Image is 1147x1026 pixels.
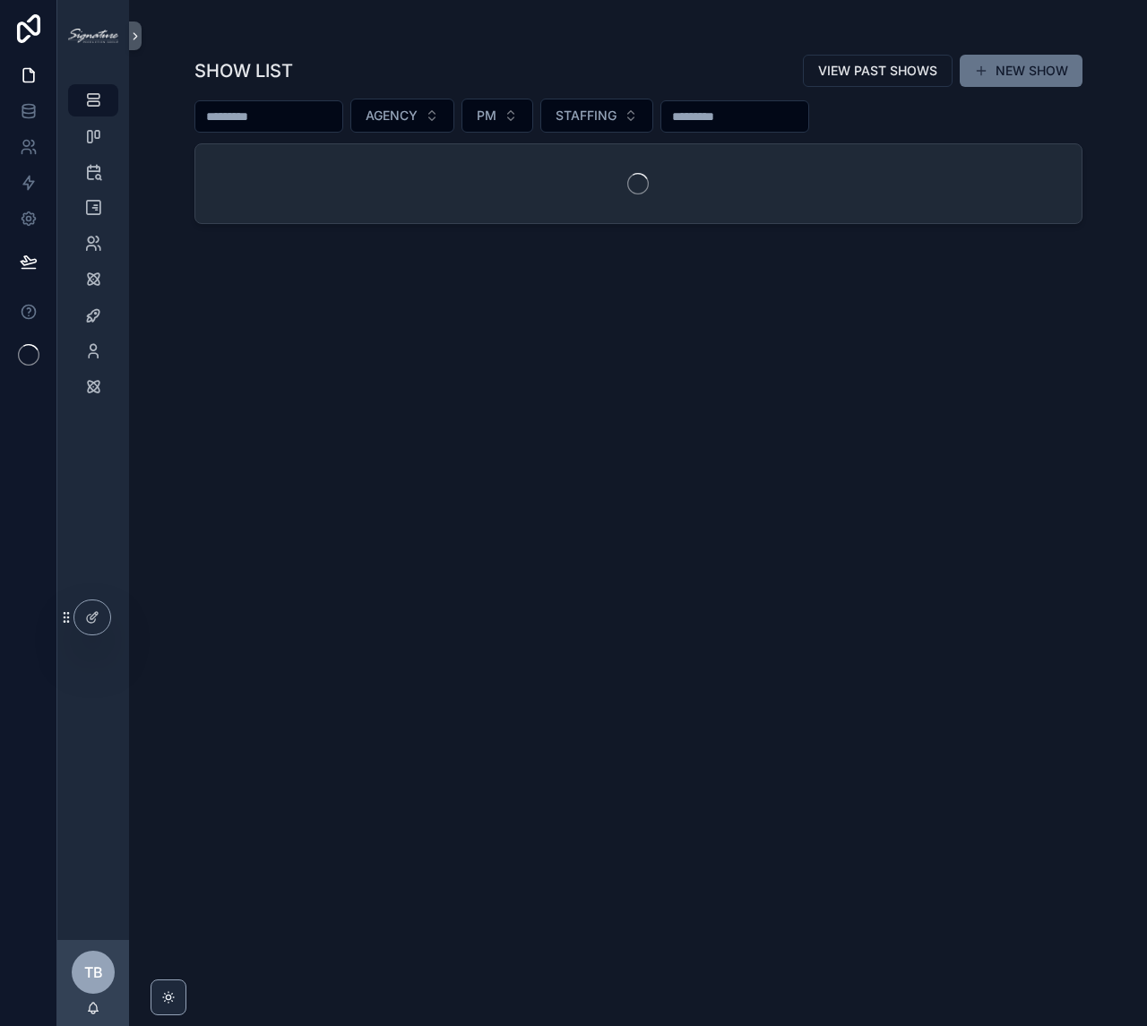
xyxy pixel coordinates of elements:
[818,62,937,80] span: VIEW PAST SHOWS
[461,99,533,133] button: Select Button
[960,55,1082,87] button: NEW SHOW
[556,107,617,125] span: STAFFING
[540,99,653,133] button: Select Button
[194,58,293,83] h1: SHOW LIST
[68,29,118,43] img: App logo
[477,107,496,125] span: PM
[803,55,953,87] button: VIEW PAST SHOWS
[350,99,454,133] button: Select Button
[84,961,103,983] span: TB
[366,107,418,125] span: AGENCY
[57,72,129,427] div: scrollable content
